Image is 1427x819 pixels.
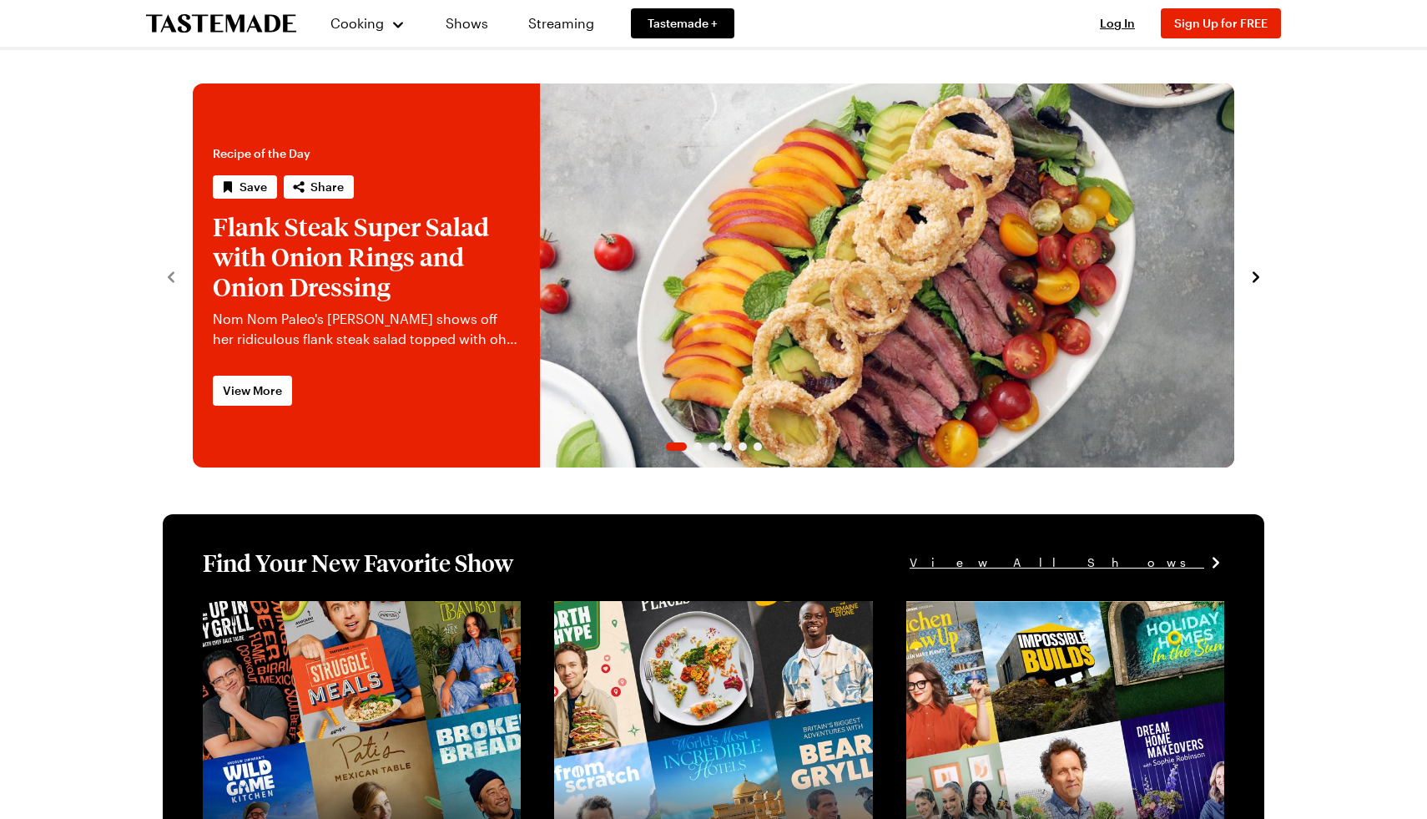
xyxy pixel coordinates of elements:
span: Go to slide 5 [739,442,747,451]
span: Share [310,179,344,195]
span: Go to slide 6 [754,442,762,451]
a: View full content for [object Object] [906,603,1134,619]
span: Cooking [330,15,384,31]
span: Log In [1100,16,1135,30]
span: View More [223,382,282,399]
a: To Tastemade Home Page [146,14,296,33]
button: Log In [1084,15,1151,32]
a: View More [213,376,292,406]
span: Go to slide 1 [666,442,687,451]
button: navigate to next item [1248,265,1264,286]
h1: Find Your New Favorite Show [203,548,513,578]
span: Save [240,179,267,195]
button: Cooking [330,3,406,43]
button: Sign Up for FREE [1161,8,1281,38]
a: View All Shows [910,554,1224,572]
button: Share [284,175,354,199]
span: Sign Up for FREE [1174,16,1268,30]
a: Tastemade + [631,8,734,38]
span: Go to slide 2 [693,442,702,451]
a: View full content for [object Object] [554,603,782,619]
span: Go to slide 4 [724,442,732,451]
button: Save recipe [213,175,277,199]
a: View full content for [object Object] [203,603,431,619]
span: Tastemade + [648,15,718,32]
div: 1 / 6 [193,83,1234,468]
span: Go to slide 3 [708,442,717,451]
button: navigate to previous item [163,265,179,286]
span: View All Shows [910,554,1204,572]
